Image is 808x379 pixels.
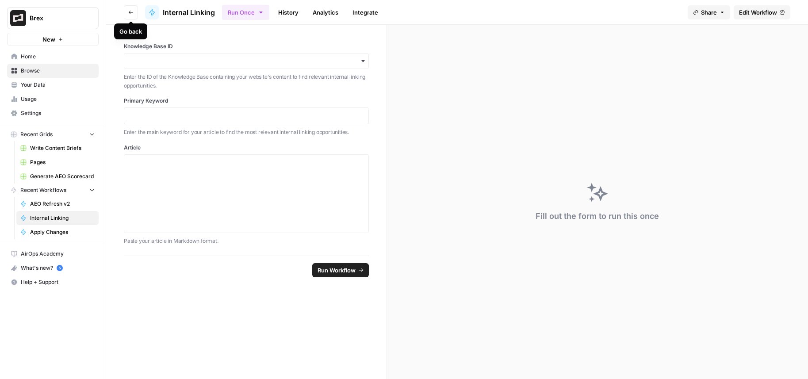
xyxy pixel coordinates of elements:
a: Your Data [7,78,99,92]
a: 5 [57,265,63,271]
button: Run Workflow [312,263,369,277]
span: Share [701,8,717,17]
a: Usage [7,92,99,106]
span: Generate AEO Scorecard [30,172,95,180]
a: Internal Linking [145,5,215,19]
a: AirOps Academy [7,247,99,261]
button: Recent Grids [7,128,99,141]
label: Article [124,144,369,152]
p: Enter the ID of the Knowledge Base containing your website's content to find relevant internal li... [124,73,369,90]
span: Browse [21,67,95,75]
text: 5 [58,266,61,270]
p: Enter the main keyword for your article to find the most relevant internal linking opportunities. [124,128,369,137]
label: Primary Keyword [124,97,369,105]
div: Go back [119,27,142,36]
span: Recent Grids [20,130,53,138]
a: Pages [16,155,99,169]
a: Browse [7,64,99,78]
span: Internal Linking [30,214,95,222]
span: Write Content Briefs [30,144,95,152]
button: Run Once [222,5,269,20]
span: AEO Refresh v2 [30,200,95,208]
a: Analytics [307,5,344,19]
button: Help + Support [7,275,99,289]
a: Settings [7,106,99,120]
span: New [42,35,55,44]
p: Paste your article in Markdown format. [124,237,369,245]
span: Usage [21,95,95,103]
a: Home [7,50,99,64]
a: Internal Linking [16,211,99,225]
button: What's new? 5 [7,261,99,275]
button: Share [688,5,730,19]
span: Run Workflow [318,266,356,275]
div: Fill out the form to run this once [536,210,659,222]
span: Apply Changes [30,228,95,236]
span: Home [21,53,95,61]
span: Settings [21,109,95,117]
a: Edit Workflow [734,5,790,19]
span: Your Data [21,81,95,89]
a: AEO Refresh v2 [16,197,99,211]
span: AirOps Academy [21,250,95,258]
span: Edit Workflow [739,8,777,17]
label: Knowledge Base ID [124,42,369,50]
div: What's new? [8,261,98,275]
a: History [273,5,304,19]
button: New [7,33,99,46]
span: Brex [30,14,83,23]
button: Workspace: Brex [7,7,99,29]
a: Integrate [347,5,383,19]
button: Recent Workflows [7,184,99,197]
span: Help + Support [21,278,95,286]
img: Brex Logo [10,10,26,26]
span: Recent Workflows [20,186,66,194]
span: Internal Linking [163,7,215,18]
a: Write Content Briefs [16,141,99,155]
a: Apply Changes [16,225,99,239]
a: Generate AEO Scorecard [16,169,99,184]
span: Pages [30,158,95,166]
